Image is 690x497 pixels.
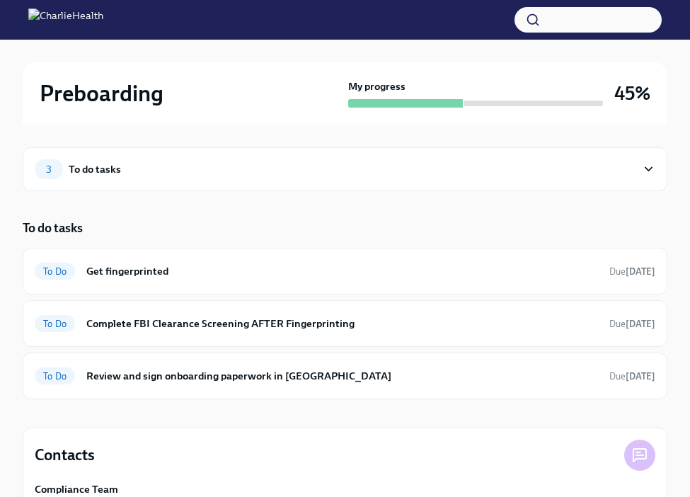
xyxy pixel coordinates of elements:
strong: [DATE] [626,319,655,329]
span: September 18th, 2025 08:00 [609,317,655,331]
h3: 45% [614,81,650,106]
strong: Compliance Team [35,482,118,496]
div: To do tasks [69,161,121,177]
img: CharlieHealth [28,8,103,31]
span: September 15th, 2025 08:00 [609,265,655,278]
h5: To do tasks [23,219,83,236]
a: To DoComplete FBI Clearance Screening AFTER FingerprintingDue[DATE] [35,312,655,335]
span: To Do [35,266,75,277]
strong: [DATE] [626,266,655,277]
h6: Get fingerprinted [86,263,598,279]
h6: Complete FBI Clearance Screening AFTER Fingerprinting [86,316,598,331]
a: To DoReview and sign onboarding paperwork in [GEOGRAPHIC_DATA]Due[DATE] [35,365,655,387]
span: Due [609,266,655,277]
h6: Review and sign onboarding paperwork in [GEOGRAPHIC_DATA] [86,368,598,384]
span: Due [609,319,655,329]
span: 3 [38,164,60,175]
span: To Do [35,371,75,382]
strong: My progress [348,79,406,93]
span: September 18th, 2025 08:00 [609,370,655,383]
strong: [DATE] [626,371,655,382]
h2: Preboarding [40,79,163,108]
h4: Contacts [35,445,95,466]
span: Due [609,371,655,382]
a: To DoGet fingerprintedDue[DATE] [35,260,655,282]
span: To Do [35,319,75,329]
